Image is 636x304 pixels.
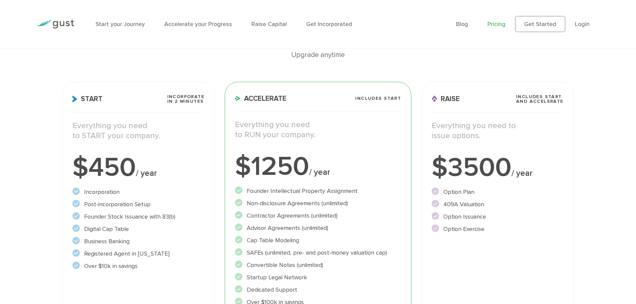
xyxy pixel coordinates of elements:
[235,224,401,233] li: Advisor Agreements (unlimited)
[72,188,204,197] li: Incorporation
[136,168,157,178] span: / year
[235,199,401,208] li: Non-disclosure Agreements (unlimited)
[235,285,401,294] li: Dedicated Support
[167,94,204,104] span: Incorporate in 2 Minutes
[432,188,564,197] li: Option Plan
[72,95,77,102] img: Start Icon X2
[72,121,204,141] p: Everything you need to START your company.
[235,211,401,220] li: Contractor Agreements (unlimited)
[164,21,232,28] a: Accelerate your Progress
[235,96,241,101] img: Accelerate Icon
[355,96,401,101] span: Includes START
[235,236,401,245] li: Cap Table Modeling
[575,21,590,28] a: Login
[456,21,468,28] a: Blog
[235,153,401,180] div: $1250
[72,154,204,181] div: $450
[511,168,533,178] span: / year
[432,200,564,209] li: 409A Valuation
[235,187,401,196] li: Founder Intellectual Property Assignment
[95,21,145,28] a: Start your Journey
[432,154,564,181] div: $3500
[432,95,437,102] img: Raise Icon
[306,21,352,28] a: Get Incorporated
[309,167,330,177] span: / year
[432,121,564,141] p: Everything you need to issue options.
[432,212,564,221] li: Option Issuance
[72,237,204,246] li: Business Banking
[251,21,287,28] a: Raise Capital
[72,200,204,209] li: Post-incorporation Setup
[516,94,564,104] span: Includes START and ACCELERATE
[487,21,505,28] a: Pricing
[235,120,401,140] p: Everything you need to RUN your company.
[235,261,401,270] li: Convertible Notes (unlimited)
[62,28,574,49] h1: Choose Your Plan
[72,262,204,271] li: Over $10k in savings
[72,249,204,258] li: Registered Agent in [US_STATE]
[235,95,286,102] span: Accelerate
[235,273,401,282] li: Startup Legal Network
[235,248,401,257] li: SAFEs (unlimited, pre- and post-money valuation cap)
[72,212,204,221] li: Founder Stock Issuance with 83(b)
[72,95,102,102] span: Start
[37,20,74,29] img: Gust Logo
[432,225,564,234] li: Option Exercise
[432,95,460,102] span: Raise
[62,49,574,61] div: Upgrade anytime
[515,16,565,32] a: Get Started
[72,225,204,234] li: Digital Cap Table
